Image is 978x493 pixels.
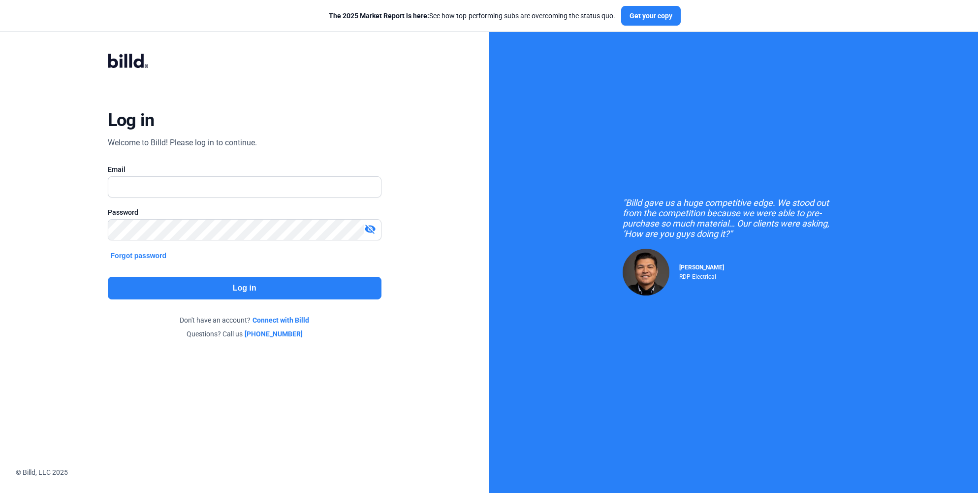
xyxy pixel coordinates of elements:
div: Welcome to Billd! Please log in to continue. [108,137,257,149]
img: Raul Pacheco [623,249,669,296]
div: Don't have an account? [108,315,381,325]
div: "Billd gave us a huge competitive edge. We stood out from the competition because we were able to... [623,197,844,239]
button: Forgot password [108,250,170,261]
a: [PHONE_NUMBER] [245,329,303,339]
span: [PERSON_NAME] [679,264,724,271]
div: Log in [108,109,155,131]
span: The 2025 Market Report is here: [329,12,429,20]
div: Password [108,207,381,217]
div: Email [108,164,381,174]
a: Connect with Billd [252,315,309,325]
div: RDP Electrical [679,271,724,280]
button: Log in [108,277,381,299]
div: See how top-performing subs are overcoming the status quo. [329,11,615,21]
div: Questions? Call us [108,329,381,339]
button: Get your copy [621,6,681,26]
mat-icon: visibility_off [364,223,376,235]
